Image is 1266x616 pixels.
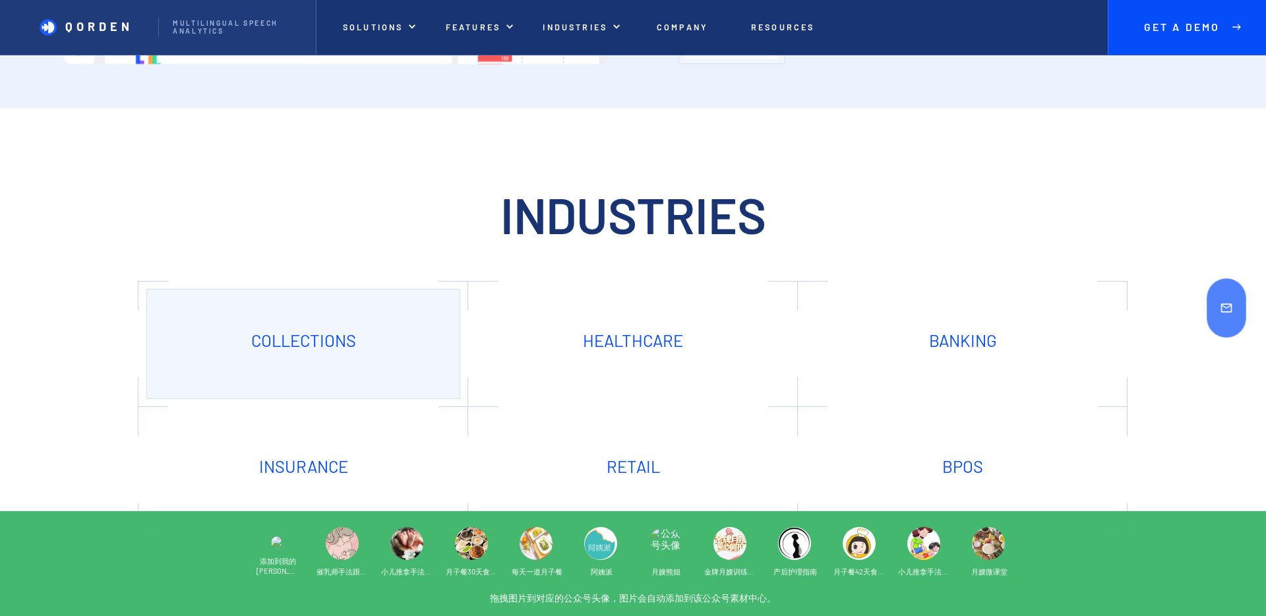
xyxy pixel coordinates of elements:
a: Retail [476,414,790,525]
h1: Retail [607,457,660,476]
a: BPOs [806,414,1120,525]
p: Get A Demo [1133,21,1232,34]
a: Insurance [146,414,460,525]
p: features [446,22,500,32]
h1: Healthcare [583,331,683,350]
h1: Banking [929,331,997,350]
p: Solutions [343,22,403,32]
a: Healthcare [476,289,790,400]
p: Resources [751,22,814,32]
h1: BPOs [942,457,983,476]
a: Collections [146,289,460,400]
a: Banking [806,289,1120,400]
p: INDUSTRIES [543,22,607,32]
h1: Insurance [259,457,348,476]
h1: Collections [251,331,356,350]
p: Multilingual Speech analytics [173,19,301,36]
p: Company [657,22,708,32]
p: Qorden [65,20,133,34]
